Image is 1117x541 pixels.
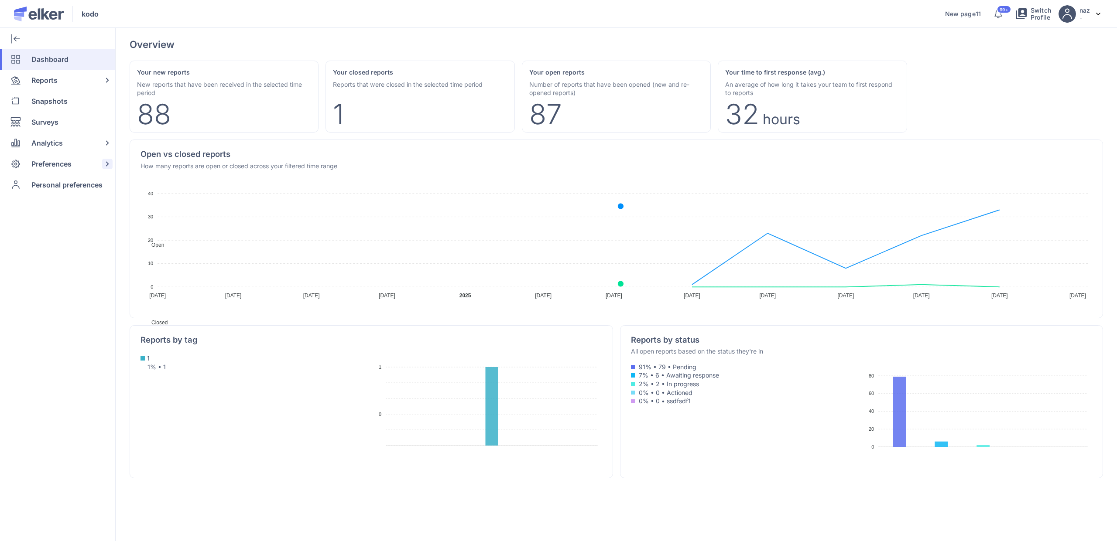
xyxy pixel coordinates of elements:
[31,112,58,133] span: Surveys
[149,293,166,299] tspan: [DATE]
[1079,7,1090,14] h5: naz
[631,347,763,355] div: All open reports based on the status they're in
[140,363,166,371] span: 1% • 1
[637,380,858,388] span: 2% • 2 • In progress
[333,104,344,125] div: 1
[1031,7,1052,21] span: Switch Profile
[725,104,759,125] div: 32
[148,261,153,266] tspan: 10
[379,364,381,370] tspan: 1
[763,114,800,125] div: Hours
[31,174,103,195] span: Personal preferences
[137,104,171,125] div: 88
[529,80,703,97] div: Number of reports that have been opened (new and re-opened reports)
[148,191,153,196] tspan: 40
[140,150,337,158] div: Open vs closed reports
[1079,14,1090,21] p: -
[379,412,381,417] tspan: 0
[529,68,703,77] div: Your open reports
[945,10,981,17] a: New page11
[637,397,858,405] span: 0% • 0 • ssdfsdf1
[31,49,69,70] span: Dashboard
[145,320,168,326] span: Closed
[82,9,99,19] span: kodo
[333,68,507,77] div: Your closed reports
[725,80,899,97] div: An average of how long it takes your team to first respond to reports
[151,284,153,289] tspan: 0
[637,371,858,380] span: 7% • 6 • Awaiting response
[333,80,507,88] div: Reports that were closed in the selected time period
[14,7,64,21] img: Elker
[869,426,874,431] tspan: 20
[145,242,164,248] span: Open
[529,104,562,125] div: 87
[1096,13,1100,15] img: svg%3e
[148,214,153,219] tspan: 30
[31,91,68,112] span: Snapshots
[725,68,899,77] div: Your time to first response (avg.)
[869,391,874,396] tspan: 60
[869,373,874,378] tspan: 80
[1059,5,1076,23] img: avatar
[130,38,175,50] div: Overview
[631,336,763,344] div: Reports by status
[1000,7,1008,12] span: 99+
[637,363,858,371] span: 91% • 79 • Pending
[31,70,58,91] span: Reports
[869,408,874,414] tspan: 40
[148,238,153,243] tspan: 20
[637,388,858,397] span: 0% • 0 • Actioned
[137,80,311,97] div: New reports that have been received in the selected time period
[137,68,311,77] div: Your new reports
[871,444,874,449] tspan: 0
[31,153,72,174] span: Preferences
[140,162,337,170] div: How many reports are open or closed across your filtered time range
[147,354,150,363] span: 1
[140,336,198,344] div: Reports by tag
[31,133,63,153] span: Analytics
